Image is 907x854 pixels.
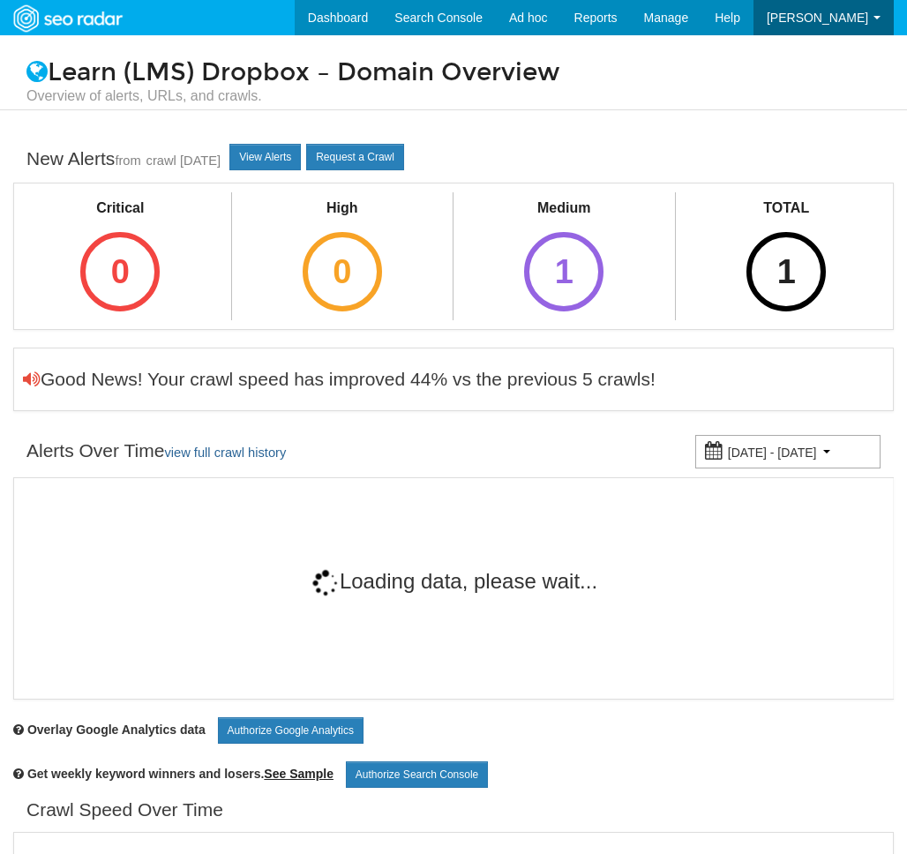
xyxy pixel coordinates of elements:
[508,199,619,219] div: Medium
[229,144,301,170] a: View Alerts
[731,199,842,219] div: TOTAL
[64,199,176,219] div: Critical
[746,232,826,311] div: 1
[146,154,221,168] a: crawl [DATE]
[115,154,140,168] small: from
[26,146,221,174] div: New Alerts
[767,11,868,25] span: [PERSON_NAME]
[311,569,340,597] img: 11-4dc14fe5df68d2ae899e237faf9264d6df02605dd655368cb856cd6ce75c7573.gif
[306,144,404,170] a: Request a Crawl
[311,569,597,593] span: Loading data, please wait...
[27,767,334,781] span: Get weekly keyword winners and losers.
[26,438,286,466] div: Alerts Over Time
[287,199,398,219] div: High
[218,717,364,744] a: Authorize Google Analytics
[303,232,382,311] div: 0
[524,232,603,311] div: 1
[26,86,881,106] small: Overview of alerts, URLs, and crawls.
[509,11,548,25] span: Ad hoc
[6,3,128,34] img: SEORadar
[644,11,689,25] span: Manage
[13,59,894,106] h1: Learn (LMS) Dropbox – Domain Overview
[264,767,334,781] a: See Sample
[715,11,740,25] span: Help
[574,11,618,25] span: Reports
[346,761,488,788] a: Authorize Search Console
[23,366,656,393] div: Good News! Your crawl speed has improved 44% vs the previous 5 crawls!
[80,232,160,311] div: 0
[164,446,286,460] a: view full crawl history
[728,446,817,460] small: [DATE] - [DATE]
[27,723,206,737] span: Overlay chart with Google Analytics data
[26,797,223,823] div: Crawl Speed Over Time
